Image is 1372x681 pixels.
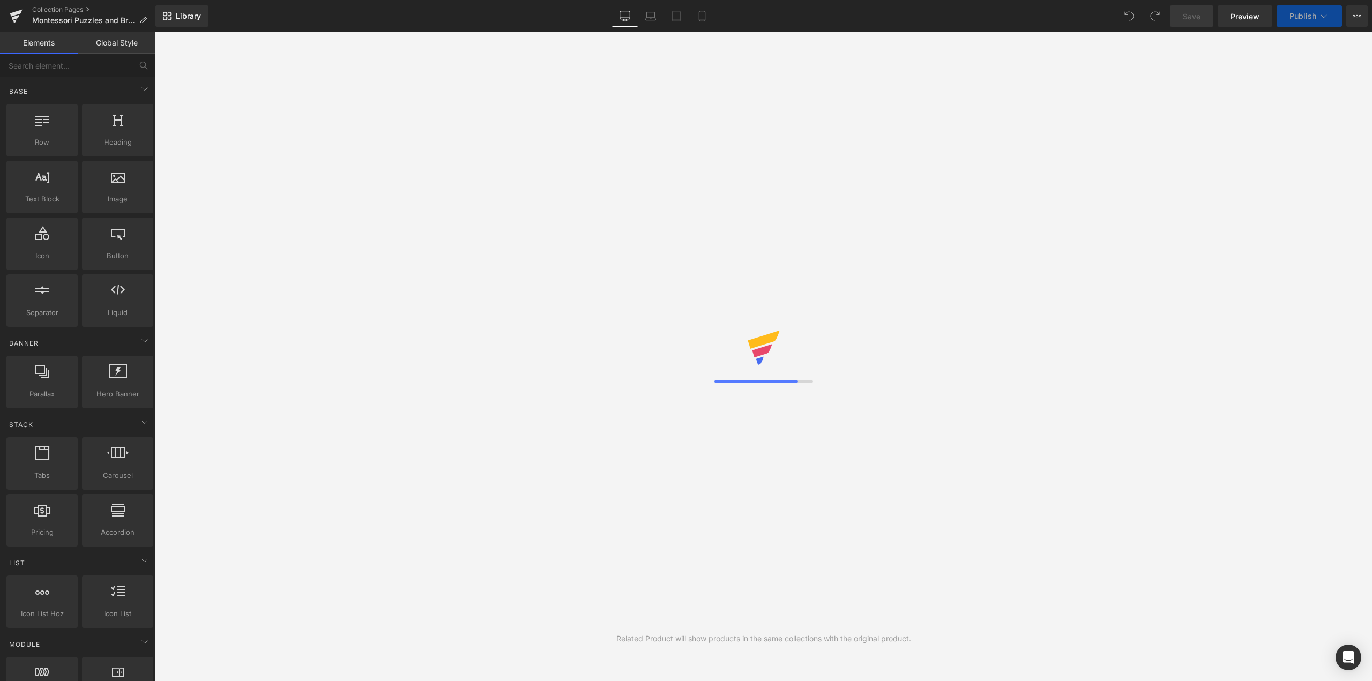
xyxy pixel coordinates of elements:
[10,137,74,148] span: Row
[10,250,74,261] span: Icon
[689,5,715,27] a: Mobile
[32,16,135,25] span: Montessori Puzzles and Brain Games
[10,388,74,400] span: Parallax
[85,527,150,538] span: Accordion
[616,633,911,645] div: Related Product will show products in the same collections with the original product.
[85,388,150,400] span: Hero Banner
[10,307,74,318] span: Separator
[1119,5,1140,27] button: Undo
[8,420,34,430] span: Stack
[85,307,150,318] span: Liquid
[85,137,150,148] span: Heading
[85,608,150,619] span: Icon List
[8,338,40,348] span: Banner
[85,193,150,205] span: Image
[1289,12,1316,20] span: Publish
[1336,645,1361,670] div: Open Intercom Messenger
[32,5,155,14] a: Collection Pages
[10,527,74,538] span: Pricing
[155,5,208,27] a: New Library
[1277,5,1342,27] button: Publish
[1218,5,1272,27] a: Preview
[8,86,29,96] span: Base
[176,11,201,21] span: Library
[1231,11,1259,22] span: Preview
[8,639,41,649] span: Module
[1183,11,1200,22] span: Save
[663,5,689,27] a: Tablet
[10,470,74,481] span: Tabs
[612,5,638,27] a: Desktop
[85,470,150,481] span: Carousel
[638,5,663,27] a: Laptop
[10,193,74,205] span: Text Block
[10,608,74,619] span: Icon List Hoz
[78,32,155,54] a: Global Style
[1144,5,1166,27] button: Redo
[85,250,150,261] span: Button
[8,558,26,568] span: List
[1346,5,1368,27] button: More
